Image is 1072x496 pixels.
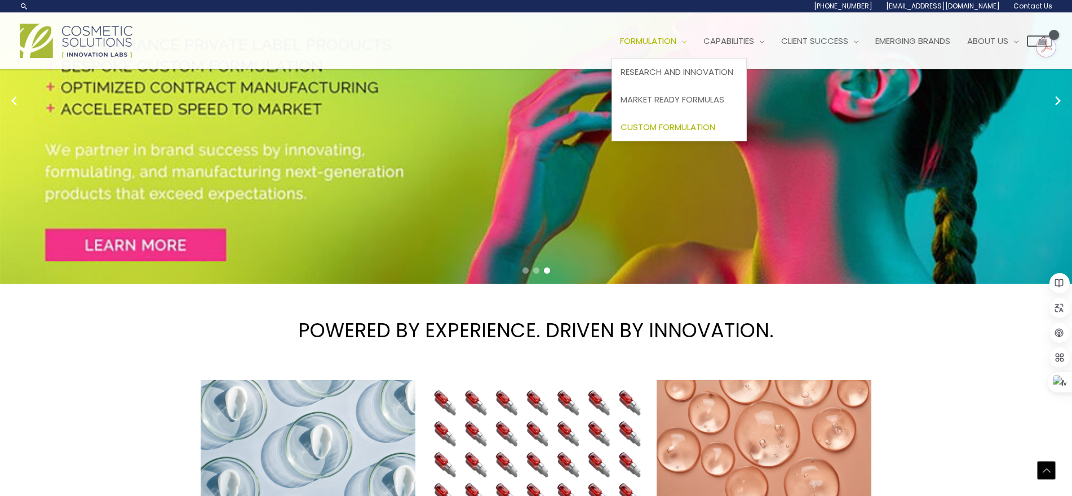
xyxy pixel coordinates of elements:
[703,35,754,47] span: Capabilities
[967,35,1008,47] span: About Us
[695,24,773,58] a: Capabilities
[1049,92,1066,109] button: Next slide
[603,24,1052,58] nav: Site Navigation
[886,1,1000,11] span: [EMAIL_ADDRESS][DOMAIN_NAME]
[20,2,29,11] a: Search icon link
[533,267,539,274] span: Go to slide 2
[612,86,746,114] a: Market Ready Formulas
[773,24,867,58] a: Client Success
[522,267,529,274] span: Go to slide 1
[544,267,550,274] span: Go to slide 3
[959,24,1027,58] a: About Us
[875,35,950,47] span: Emerging Brands
[621,66,733,78] span: Research and Innovation
[1027,35,1052,47] a: View Shopping Cart, empty
[621,121,715,133] span: Custom Formulation
[620,35,676,47] span: Formulation
[6,92,23,109] button: Previous slide
[20,24,132,58] img: Cosmetic Solutions Logo
[612,24,695,58] a: Formulation
[867,24,959,58] a: Emerging Brands
[621,93,724,105] span: Market Ready Formulas
[814,1,872,11] span: [PHONE_NUMBER]
[781,35,848,47] span: Client Success
[612,113,746,141] a: Custom Formulation
[612,59,746,86] a: Research and Innovation
[1013,1,1052,11] span: Contact Us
